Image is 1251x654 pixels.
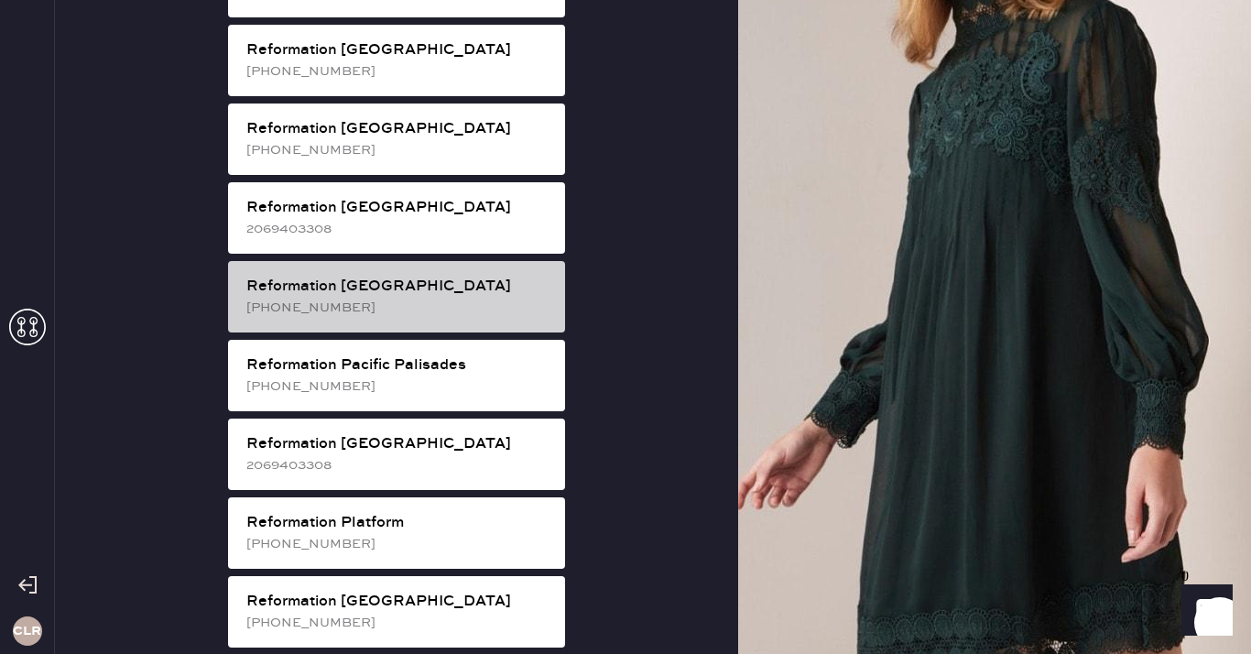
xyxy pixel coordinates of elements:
div: Shipment Summary [59,524,1189,546]
img: Logo [556,362,691,376]
div: Reformation Pacific Palisades [246,354,550,376]
div: Reformation [GEOGRAPHIC_DATA] [246,276,550,298]
h3: CLR [13,625,41,638]
div: Reformation [GEOGRAPHIC_DATA] [246,39,550,61]
div: Customer information [59,194,1189,216]
th: ID [59,310,144,333]
div: Reformation [GEOGRAPHIC_DATA] [246,118,550,140]
div: 2069403308 [246,455,550,475]
img: logo [596,22,651,77]
div: 2069403308 [246,219,550,239]
div: Reformation Platform [246,512,550,534]
img: logo [596,423,651,478]
div: [PHONE_NUMBER] [246,140,550,160]
div: [PHONE_NUMBER] [246,61,550,82]
div: Reformation [GEOGRAPHIC_DATA] [246,591,550,613]
div: Reformation [GEOGRAPHIC_DATA] [246,433,550,455]
div: Packing slip [59,123,1189,145]
div: [PHONE_NUMBER] [246,298,550,318]
iframe: Front Chat [1164,572,1243,650]
td: Jeans - Reformation - [PERSON_NAME] High Rise Wide Leg [PERSON_NAME] - Size: 25 [144,333,1135,357]
div: # 89068 [PERSON_NAME] [PERSON_NAME] [EMAIL_ADDRESS][DOMAIN_NAME] [59,216,1189,282]
div: [PHONE_NUMBER] [246,376,550,397]
div: Reformation [GEOGRAPHIC_DATA] [246,197,550,219]
div: Order # 82655 [59,145,1189,167]
div: Reformation Customer Love [59,568,1189,590]
td: 951505 [59,333,144,357]
div: Orders In Shipment : [59,617,1189,639]
td: 1 [1135,333,1189,357]
div: [PHONE_NUMBER] [246,534,550,554]
th: Description [144,310,1135,333]
div: Shipment #107249 [59,546,1189,568]
div: [PHONE_NUMBER] [246,613,550,633]
th: QTY [1135,310,1189,333]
